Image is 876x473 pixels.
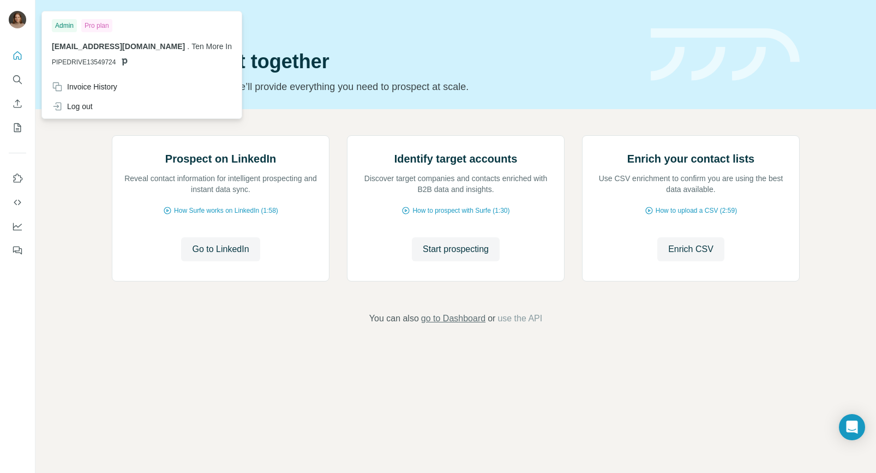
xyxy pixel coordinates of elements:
[112,51,638,73] h1: Let’s prospect together
[81,19,112,32] div: Pro plan
[627,151,754,166] h2: Enrich your contact lists
[9,118,26,137] button: My lists
[52,57,116,67] span: PIPEDRIVE13549724
[9,94,26,113] button: Enrich CSV
[9,70,26,89] button: Search
[112,20,638,31] div: Quick start
[9,217,26,236] button: Dashboard
[9,193,26,212] button: Use Surfe API
[421,312,485,325] button: go to Dashboard
[668,243,713,256] span: Enrich CSV
[412,237,500,261] button: Start prospecting
[394,151,518,166] h2: Identify target accounts
[651,28,800,81] img: banner
[369,312,419,325] span: You can also
[423,243,489,256] span: Start prospecting
[9,241,26,260] button: Feedback
[656,206,737,215] span: How to upload a CSV (2:59)
[192,243,249,256] span: Go to LinkedIn
[657,237,724,261] button: Enrich CSV
[488,312,495,325] span: or
[165,151,276,166] h2: Prospect on LinkedIn
[839,414,865,440] div: Open Intercom Messenger
[358,173,553,195] p: Discover target companies and contacts enriched with B2B data and insights.
[181,237,260,261] button: Go to LinkedIn
[112,79,638,94] p: Pick your starting point and we’ll provide everything you need to prospect at scale.
[123,173,318,195] p: Reveal contact information for intelligent prospecting and instant data sync.
[412,206,509,215] span: How to prospect with Surfe (1:30)
[497,312,542,325] button: use the API
[9,169,26,188] button: Use Surfe on LinkedIn
[9,11,26,28] img: Avatar
[52,42,185,51] span: [EMAIL_ADDRESS][DOMAIN_NAME]
[52,101,93,112] div: Log out
[52,19,77,32] div: Admin
[593,173,788,195] p: Use CSV enrichment to confirm you are using the best data available.
[9,46,26,65] button: Quick start
[187,42,189,51] span: .
[174,206,278,215] span: How Surfe works on LinkedIn (1:58)
[52,81,117,92] div: Invoice History
[191,42,232,51] span: Ten More In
